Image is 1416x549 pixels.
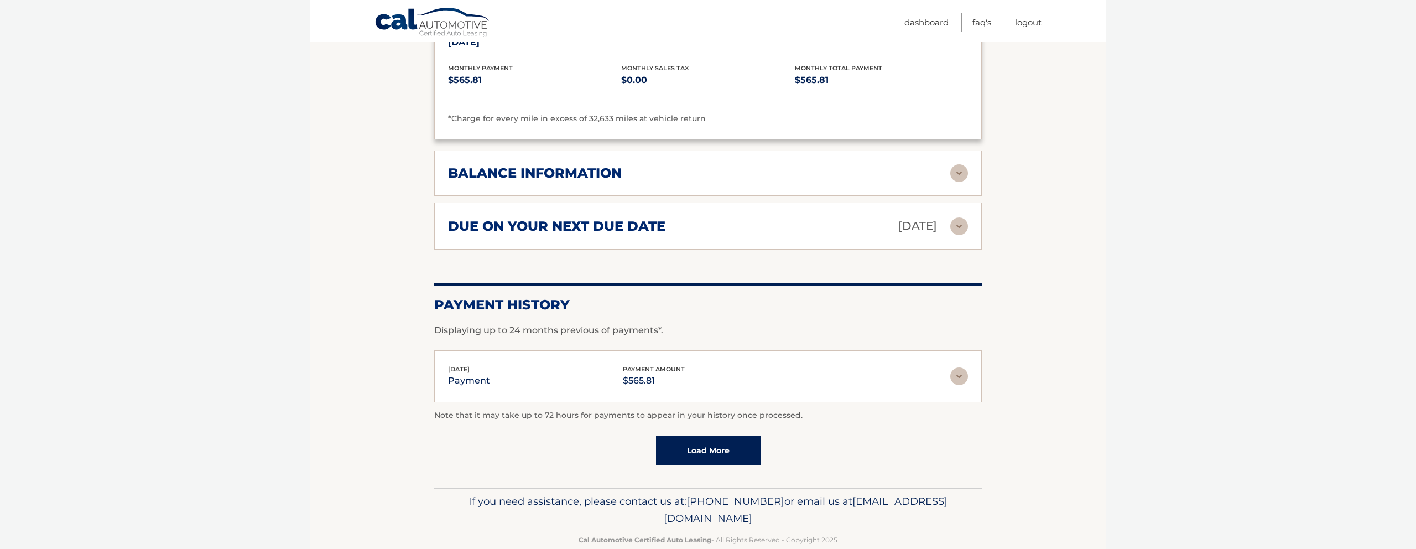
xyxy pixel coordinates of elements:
[448,373,490,389] p: payment
[621,64,689,72] span: Monthly Sales Tax
[898,216,937,236] p: [DATE]
[950,217,968,235] img: accordion-rest.svg
[656,436,761,465] a: Load More
[1015,13,1042,32] a: Logout
[434,297,982,313] h2: Payment History
[795,64,882,72] span: Monthly Total Payment
[623,373,685,389] p: $565.81
[448,218,665,235] h2: due on your next due date
[448,64,513,72] span: Monthly Payment
[686,495,784,507] span: [PHONE_NUMBER]
[448,365,470,373] span: [DATE]
[623,365,685,373] span: payment amount
[621,72,794,88] p: $0.00
[448,165,622,182] h2: balance information
[795,72,968,88] p: $565.81
[448,113,706,123] span: *Charge for every mile in excess of 32,633 miles at vehicle return
[448,35,621,50] p: [DATE]
[579,536,711,544] strong: Cal Automotive Certified Auto Leasing
[950,164,968,182] img: accordion-rest.svg
[374,7,491,39] a: Cal Automotive
[441,493,975,528] p: If you need assistance, please contact us at: or email us at
[904,13,949,32] a: Dashboard
[441,534,975,546] p: - All Rights Reserved - Copyright 2025
[448,72,621,88] p: $565.81
[950,367,968,385] img: accordion-rest.svg
[434,409,982,422] p: Note that it may take up to 72 hours for payments to appear in your history once processed.
[434,324,982,337] p: Displaying up to 24 months previous of payments*.
[972,13,991,32] a: FAQ's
